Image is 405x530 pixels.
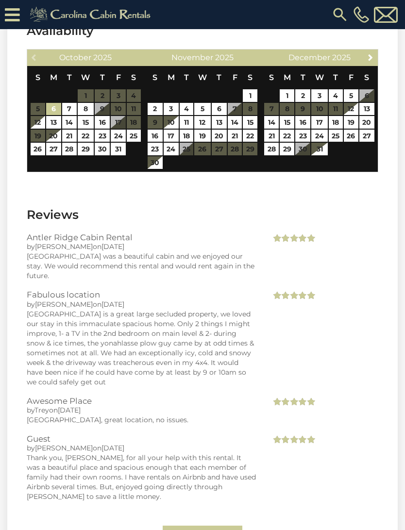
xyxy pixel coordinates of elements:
[27,251,256,281] div: [GEOGRAPHIC_DATA] was a beautiful cabin and we enjoyed our stay. We would recommend this rental a...
[35,73,40,82] span: Sunday
[27,290,256,299] h3: Fabulous location
[101,300,124,309] span: [DATE]
[359,103,374,116] a: 13
[228,116,242,129] a: 14
[367,53,374,61] span: Next
[243,130,257,142] a: 22
[344,130,358,142] a: 26
[359,130,374,142] a: 27
[58,406,81,414] span: [DATE]
[78,116,94,129] a: 15
[27,233,256,242] h3: Antler Ridge Cabin Rental
[168,73,175,82] span: Monday
[184,73,189,82] span: Tuesday
[62,116,77,129] a: 14
[243,89,257,102] a: 1
[280,130,294,142] a: 22
[243,116,257,129] a: 15
[311,89,328,102] a: 3
[329,89,343,102] a: 4
[100,73,105,82] span: Thursday
[62,143,77,155] a: 28
[311,130,328,142] a: 24
[180,130,193,142] a: 18
[295,89,310,102] a: 2
[264,130,279,142] a: 21
[295,116,310,129] a: 16
[344,103,358,116] a: 12
[148,156,163,169] a: 30
[95,116,110,129] a: 16
[344,116,358,129] a: 19
[78,143,94,155] a: 29
[215,53,234,62] span: 2025
[95,130,110,142] a: 23
[152,73,157,82] span: Sunday
[31,116,45,129] a: 12
[127,130,141,142] a: 25
[27,206,378,223] h3: Reviews
[364,73,369,82] span: Saturday
[311,116,328,129] a: 17
[31,143,45,155] a: 26
[27,299,256,309] div: by on
[116,73,121,82] span: Friday
[111,143,126,155] a: 31
[180,103,193,116] a: 4
[27,453,256,501] div: Thank you, [PERSON_NAME], for all your help with this rental. It was a beautiful place and spacio...
[284,73,291,82] span: Monday
[351,6,371,23] a: [PHONE_NUMBER]
[280,89,294,102] a: 1
[264,116,279,129] a: 14
[344,89,358,102] a: 5
[171,53,213,62] span: November
[148,130,163,142] a: 16
[164,116,179,129] a: 10
[198,73,207,82] span: Wednesday
[46,143,61,155] a: 27
[228,130,242,142] a: 21
[35,300,93,309] span: [PERSON_NAME]
[301,73,305,82] span: Tuesday
[331,6,349,23] img: search-regular.svg
[62,130,77,142] a: 21
[315,73,324,82] span: Wednesday
[365,51,377,63] a: Next
[233,73,237,82] span: Friday
[35,242,93,251] span: [PERSON_NAME]
[27,397,256,405] h3: Awesome Place
[333,73,338,82] span: Thursday
[27,415,256,425] div: [GEOGRAPHIC_DATA], great location, no issues.
[248,73,253,82] span: Saturday
[93,53,112,62] span: 2025
[180,116,193,129] a: 11
[164,103,179,116] a: 3
[212,130,227,142] a: 20
[27,405,256,415] div: by on
[148,103,163,116] a: 2
[217,73,221,82] span: Thursday
[27,242,256,251] div: by on
[194,116,211,129] a: 12
[35,444,93,452] span: [PERSON_NAME]
[295,130,310,142] a: 23
[332,53,351,62] span: 2025
[27,22,378,39] h3: Availability
[46,130,61,142] a: 20
[164,143,179,155] a: 24
[46,103,61,116] a: 6
[101,242,124,251] span: [DATE]
[81,73,90,82] span: Wednesday
[25,5,159,24] img: Khaki-logo.png
[212,103,227,116] a: 6
[280,143,294,155] a: 29
[164,130,179,142] a: 17
[78,103,94,116] a: 8
[111,130,126,142] a: 24
[50,73,57,82] span: Monday
[62,103,77,116] a: 7
[349,73,354,82] span: Friday
[311,143,328,155] a: 31
[269,73,274,82] span: Sunday
[329,130,343,142] a: 25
